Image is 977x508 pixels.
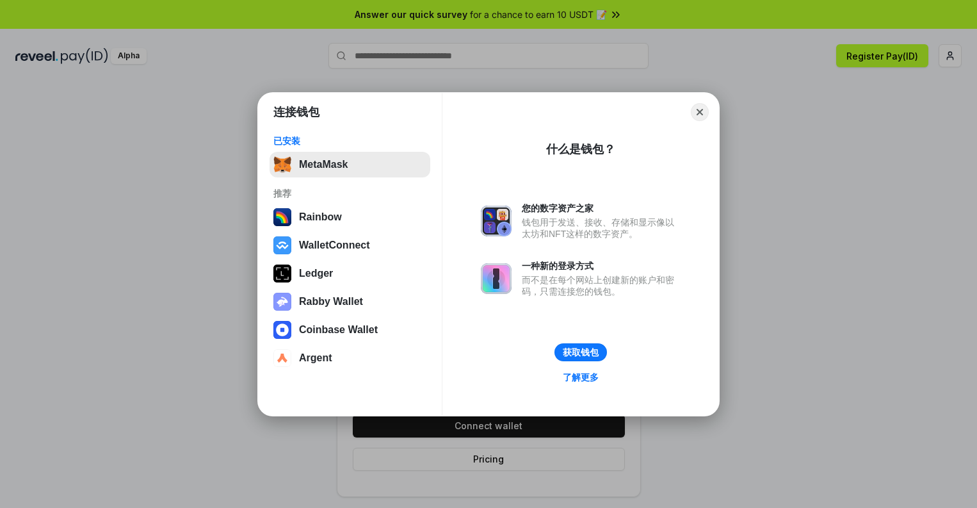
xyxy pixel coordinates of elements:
h1: 连接钱包 [273,104,319,120]
button: Coinbase Wallet [270,317,430,343]
button: Argent [270,345,430,371]
div: 已安装 [273,135,426,147]
img: svg+xml,%3Csvg%20width%3D%2228%22%20height%3D%2228%22%20viewBox%3D%220%200%2028%2028%22%20fill%3D... [273,321,291,339]
div: 推荐 [273,188,426,199]
div: 您的数字资产之家 [522,202,681,214]
div: WalletConnect [299,240,370,251]
img: svg+xml,%3Csvg%20width%3D%2228%22%20height%3D%2228%22%20viewBox%3D%220%200%2028%2028%22%20fill%3D... [273,349,291,367]
button: Close [691,103,709,121]
img: svg+xml,%3Csvg%20xmlns%3D%22http%3A%2F%2Fwww.w3.org%2F2000%2Fsvg%22%20fill%3D%22none%22%20viewBox... [481,206,512,236]
div: 什么是钱包？ [546,142,615,157]
img: svg+xml,%3Csvg%20width%3D%22120%22%20height%3D%22120%22%20viewBox%3D%220%200%20120%20120%22%20fil... [273,208,291,226]
button: WalletConnect [270,233,430,258]
div: MetaMask [299,159,348,170]
button: Ledger [270,261,430,286]
button: 获取钱包 [554,343,607,361]
button: Rainbow [270,204,430,230]
div: Ledger [299,268,333,279]
img: svg+xml,%3Csvg%20width%3D%2228%22%20height%3D%2228%22%20viewBox%3D%220%200%2028%2028%22%20fill%3D... [273,236,291,254]
img: svg+xml,%3Csvg%20xmlns%3D%22http%3A%2F%2Fwww.w3.org%2F2000%2Fsvg%22%20fill%3D%22none%22%20viewBox... [273,293,291,311]
div: 了解更多 [563,372,599,383]
img: svg+xml,%3Csvg%20xmlns%3D%22http%3A%2F%2Fwww.w3.org%2F2000%2Fsvg%22%20width%3D%2228%22%20height%3... [273,265,291,283]
div: Rainbow [299,211,342,223]
button: MetaMask [270,152,430,177]
div: 钱包用于发送、接收、存储和显示像以太坊和NFT这样的数字资产。 [522,217,681,240]
img: svg+xml,%3Csvg%20xmlns%3D%22http%3A%2F%2Fwww.w3.org%2F2000%2Fsvg%22%20fill%3D%22none%22%20viewBox... [481,263,512,294]
div: Argent [299,352,332,364]
img: svg+xml,%3Csvg%20fill%3D%22none%22%20height%3D%2233%22%20viewBox%3D%220%200%2035%2033%22%20width%... [273,156,291,174]
div: Coinbase Wallet [299,324,378,336]
div: 获取钱包 [563,347,599,358]
div: Rabby Wallet [299,296,363,307]
div: 而不是在每个网站上创建新的账户和密码，只需连接您的钱包。 [522,274,681,297]
a: 了解更多 [555,369,606,386]
button: Rabby Wallet [270,289,430,315]
div: 一种新的登录方式 [522,260,681,272]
